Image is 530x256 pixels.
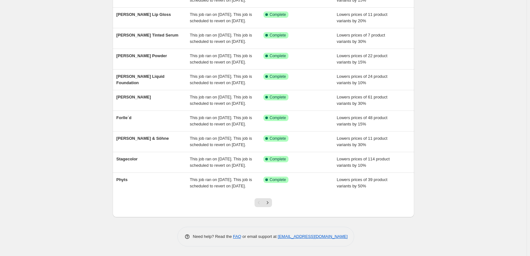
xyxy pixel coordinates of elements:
[190,74,252,85] span: This job ran on [DATE]. This job is scheduled to revert on [DATE].
[241,234,278,239] span: or email support at
[116,115,132,120] span: Forlle´d
[190,115,252,126] span: This job ran on [DATE]. This job is scheduled to revert on [DATE].
[190,33,252,44] span: This job ran on [DATE]. This job is scheduled to revert on [DATE].
[190,136,252,147] span: This job ran on [DATE]. This job is scheduled to revert on [DATE].
[116,95,151,99] span: [PERSON_NAME]
[270,115,286,120] span: Complete
[190,177,252,188] span: This job ran on [DATE]. This job is scheduled to revert on [DATE].
[190,95,252,106] span: This job ran on [DATE]. This job is scheduled to revert on [DATE].
[337,157,390,168] span: Lowers prices of 114 product variants by 10%
[116,33,179,37] span: [PERSON_NAME] Tinted Serum
[337,74,388,85] span: Lowers prices of 24 product variants by 10%
[255,198,272,207] nav: Pagination
[270,74,286,79] span: Complete
[270,136,286,141] span: Complete
[270,12,286,17] span: Complete
[270,157,286,162] span: Complete
[337,33,385,44] span: Lowers prices of 7 product variants by 30%
[116,74,165,85] span: [PERSON_NAME] Liquid Foundation
[190,12,252,23] span: This job ran on [DATE]. This job is scheduled to revert on [DATE].
[270,33,286,38] span: Complete
[116,157,138,161] span: Stagecolor
[116,12,171,17] span: [PERSON_NAME] Lip Gloss
[116,53,167,58] span: [PERSON_NAME] Powder
[263,198,272,207] button: Next
[337,95,388,106] span: Lowers prices of 61 product variants by 30%
[337,115,388,126] span: Lowers prices of 48 product variants by 15%
[193,234,233,239] span: Need help? Read the
[190,157,252,168] span: This job ran on [DATE]. This job is scheduled to revert on [DATE].
[337,136,388,147] span: Lowers prices of 11 product variants by 30%
[190,53,252,64] span: This job ran on [DATE]. This job is scheduled to revert on [DATE].
[270,177,286,182] span: Complete
[116,177,128,182] span: Phyts
[278,234,348,239] a: [EMAIL_ADDRESS][DOMAIN_NAME]
[337,177,388,188] span: Lowers prices of 39 product variants by 50%
[116,136,169,141] span: [PERSON_NAME] & Söhne
[270,95,286,100] span: Complete
[233,234,241,239] a: FAQ
[337,12,388,23] span: Lowers prices of 11 product variants by 20%
[270,53,286,58] span: Complete
[337,53,388,64] span: Lowers prices of 22 product variants by 15%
